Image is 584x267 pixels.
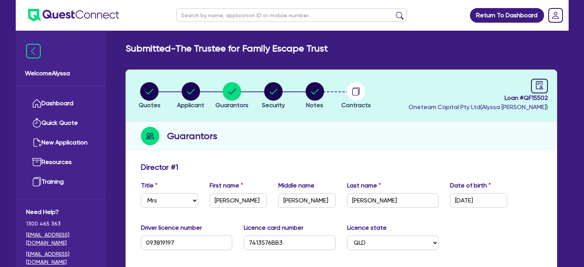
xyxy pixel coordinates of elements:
[244,223,303,232] label: Licence card number
[141,127,159,145] img: step-icon
[32,177,41,186] img: training
[341,101,371,109] span: Contracts
[26,220,96,228] span: 1300 465 363
[32,158,41,167] img: resources
[450,181,491,190] label: Date of birth
[176,8,407,22] input: Search by name, application ID or mobile number...
[26,113,96,133] a: Quick Quote
[141,163,178,172] h3: Director # 1
[546,5,566,25] a: Dropdown toggle
[126,43,328,54] h2: Submitted - The Trustee for Family Escape Trust
[409,93,548,103] span: Loan # QF15502
[470,8,544,23] a: Return To Dashboard
[347,181,381,190] label: Last name
[26,94,96,113] a: Dashboard
[32,118,41,128] img: quick-quote
[32,138,41,147] img: new-application
[305,82,324,110] button: Notes
[215,101,248,109] span: Guarantors
[347,223,387,232] label: Licence state
[141,223,202,232] label: Driver licence number
[26,172,96,192] a: Training
[215,82,249,110] button: Guarantors
[409,103,548,111] span: Oneteam Capital Pty Ltd ( Alyssa [PERSON_NAME] )
[261,82,285,110] button: Security
[26,153,96,172] a: Resources
[177,101,204,109] span: Applicant
[26,133,96,153] a: New Application
[177,82,205,110] button: Applicant
[306,101,323,109] span: Notes
[210,181,243,190] label: First name
[138,82,161,110] button: Quotes
[535,81,544,90] span: audit
[26,250,96,266] a: [EMAIL_ADDRESS][DOMAIN_NAME]
[139,101,160,109] span: Quotes
[28,9,119,22] img: quest-connect-logo-blue
[450,193,507,208] input: DD / MM / YYYY
[278,181,314,190] label: Middle name
[26,207,96,217] span: Need Help?
[167,129,217,143] h2: Guarantors
[26,231,96,247] a: [EMAIL_ADDRESS][DOMAIN_NAME]
[25,69,97,78] span: Welcome Alyssa
[262,101,285,109] span: Security
[341,82,371,110] button: Contracts
[141,181,157,190] label: Title
[26,44,41,58] img: icon-menu-close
